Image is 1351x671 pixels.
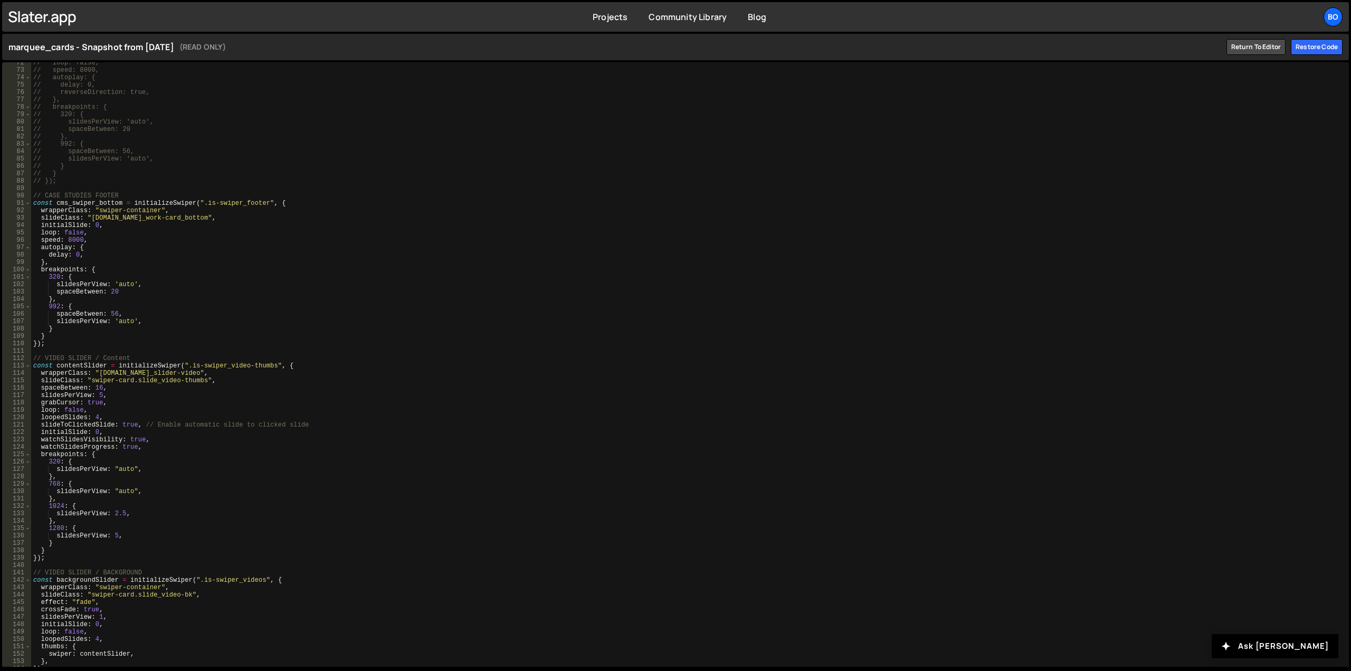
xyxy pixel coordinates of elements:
[2,510,31,517] div: 133
[2,207,31,214] div: 92
[2,200,31,207] div: 91
[2,421,31,429] div: 121
[2,89,31,96] div: 76
[2,384,31,392] div: 116
[2,148,31,155] div: 84
[2,562,31,569] div: 140
[2,355,31,362] div: 112
[649,11,727,23] a: Community Library
[1212,634,1338,658] button: Ask [PERSON_NAME]
[2,584,31,591] div: 143
[2,185,31,192] div: 89
[2,67,31,74] div: 73
[2,81,31,89] div: 75
[2,591,31,599] div: 144
[2,244,31,251] div: 97
[2,458,31,466] div: 126
[2,74,31,81] div: 74
[2,103,31,111] div: 78
[2,340,31,347] div: 110
[179,41,226,53] small: (READ ONLY)
[2,111,31,118] div: 79
[2,488,31,495] div: 130
[2,606,31,613] div: 146
[748,11,766,23] a: Blog
[2,532,31,540] div: 136
[2,259,31,266] div: 99
[2,554,31,562] div: 139
[2,155,31,163] div: 85
[2,503,31,510] div: 132
[2,643,31,650] div: 151
[2,569,31,577] div: 141
[1226,39,1286,55] a: Return to editor
[1291,39,1343,55] div: Restore code
[2,414,31,421] div: 120
[2,392,31,399] div: 117
[2,140,31,148] div: 83
[2,599,31,606] div: 145
[2,118,31,126] div: 80
[2,325,31,333] div: 108
[2,288,31,296] div: 103
[2,636,31,643] div: 150
[2,628,31,636] div: 149
[2,407,31,414] div: 119
[2,192,31,200] div: 90
[2,133,31,140] div: 82
[2,347,31,355] div: 111
[2,451,31,458] div: 125
[2,214,31,222] div: 93
[2,266,31,273] div: 100
[2,229,31,237] div: 95
[2,370,31,377] div: 114
[2,399,31,407] div: 118
[593,11,627,23] a: Projects
[8,41,1221,53] h1: marquee_cards - Snapshot from [DATE]
[2,650,31,658] div: 152
[2,273,31,281] div: 101
[2,473,31,480] div: 128
[2,237,31,244] div: 96
[2,59,31,67] div: 72
[2,547,31,554] div: 138
[2,480,31,488] div: 129
[2,540,31,547] div: 137
[2,310,31,318] div: 106
[2,222,31,229] div: 94
[2,362,31,370] div: 113
[2,577,31,584] div: 142
[2,296,31,303] div: 104
[1324,7,1343,26] a: Bo
[2,517,31,525] div: 134
[2,96,31,103] div: 77
[2,318,31,325] div: 107
[2,613,31,621] div: 147
[2,525,31,532] div: 135
[2,333,31,340] div: 109
[2,163,31,170] div: 86
[2,170,31,177] div: 87
[2,466,31,473] div: 127
[2,281,31,288] div: 102
[2,177,31,185] div: 88
[2,658,31,665] div: 153
[2,436,31,443] div: 123
[2,251,31,259] div: 98
[2,621,31,628] div: 148
[2,429,31,436] div: 122
[2,377,31,384] div: 115
[2,303,31,310] div: 105
[2,126,31,133] div: 81
[2,495,31,503] div: 131
[2,443,31,451] div: 124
